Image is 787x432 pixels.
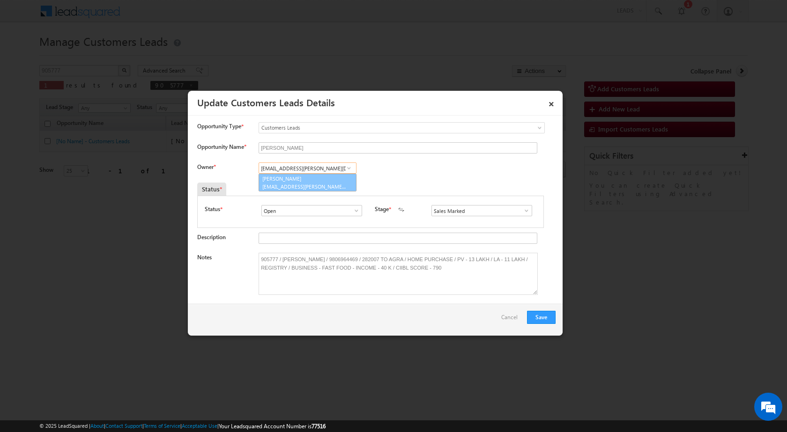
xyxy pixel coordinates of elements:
[197,95,335,109] a: Update Customers Leads Details
[431,205,532,216] input: Type to Search
[16,49,39,61] img: d_60004797649_company_0_60004797649
[527,311,556,324] button: Save
[197,254,212,261] label: Notes
[197,183,226,196] div: Status
[343,163,355,173] a: Show All Items
[259,124,506,132] span: Customers Leads
[259,122,545,133] a: Customers Leads
[90,423,104,429] a: About
[312,423,326,430] span: 77516
[39,422,326,431] span: © 2025 LeadSquared | | | | |
[127,288,170,301] em: Start Chat
[197,122,241,131] span: Opportunity Type
[501,311,522,329] a: Cancel
[543,94,559,110] a: ×
[348,206,360,215] a: Show All Items
[259,162,356,174] input: Type to Search
[144,423,180,429] a: Terms of Service
[261,205,362,216] input: Type to Search
[49,49,157,61] div: Chat with us now
[262,183,347,190] span: [EMAIL_ADDRESS][PERSON_NAME][DOMAIN_NAME]
[197,234,226,241] label: Description
[375,205,389,213] label: Stage
[205,205,220,213] label: Status
[219,423,326,430] span: Your Leadsquared Account Number is
[154,5,176,27] div: Minimize live chat window
[518,206,530,215] a: Show All Items
[12,87,171,280] textarea: Type your message and hit 'Enter'
[197,163,215,170] label: Owner
[182,423,217,429] a: Acceptable Use
[259,174,356,191] a: [PERSON_NAME]
[105,423,142,429] a: Contact Support
[197,143,246,150] label: Opportunity Name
